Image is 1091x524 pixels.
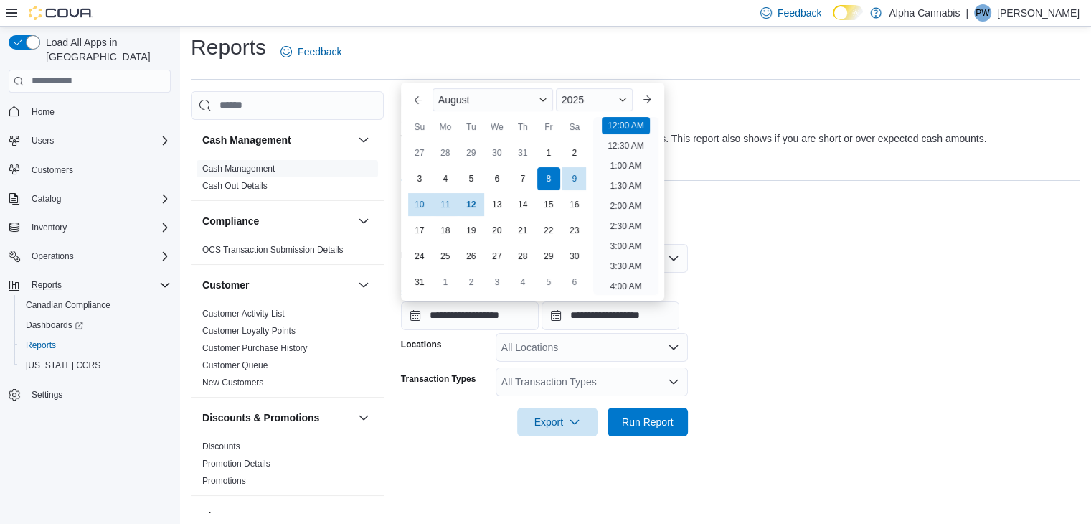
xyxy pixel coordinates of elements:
[460,193,483,216] div: day-12
[32,164,73,176] span: Customers
[668,342,679,353] button: Open list of options
[26,248,80,265] button: Operations
[355,212,372,230] button: Compliance
[202,214,352,228] button: Compliance
[20,357,106,374] a: [US_STATE] CCRS
[604,157,647,174] li: 1:00 AM
[563,219,586,242] div: day-23
[434,271,457,294] div: day-1
[20,296,116,314] a: Canadian Compliance
[202,360,268,370] a: Customer Queue
[486,116,509,139] div: We
[563,245,586,268] div: day-30
[26,385,171,403] span: Settings
[32,251,74,262] span: Operations
[26,276,171,294] span: Reports
[26,190,171,207] span: Catalog
[460,116,483,139] div: Tu
[26,190,67,207] button: Catalog
[408,245,431,268] div: day-24
[26,386,68,403] a: Settings
[778,6,821,20] span: Feedback
[355,409,372,426] button: Discounts & Promotions
[974,4,991,22] div: Paul Wilkie
[202,441,240,452] span: Discounts
[408,193,431,216] div: day-10
[14,335,176,355] button: Reports
[434,219,457,242] div: day-18
[486,219,509,242] div: day-20
[202,164,275,174] a: Cash Management
[202,244,344,256] span: OCS Transaction Submission Details
[26,340,56,351] span: Reports
[202,326,296,336] a: Customer Loyalty Points
[434,245,457,268] div: day-25
[604,217,647,235] li: 2:30 AM
[517,408,598,436] button: Export
[26,132,171,149] span: Users
[511,271,534,294] div: day-4
[408,271,431,294] div: day-31
[622,415,674,429] span: Run Report
[460,271,483,294] div: day-2
[604,278,647,295] li: 4:00 AM
[434,167,457,190] div: day-4
[355,131,372,149] button: Cash Management
[460,167,483,190] div: day-5
[202,133,291,147] h3: Cash Management
[20,357,171,374] span: Washington CCRS
[20,296,171,314] span: Canadian Compliance
[401,339,442,350] label: Locations
[202,309,285,319] a: Customer Activity List
[408,219,431,242] div: day-17
[298,45,341,59] span: Feedback
[407,88,430,111] button: Previous Month
[434,116,457,139] div: Mo
[191,160,384,200] div: Cash Management
[191,438,384,495] div: Discounts & Promotions
[833,5,863,20] input: Dark Mode
[202,214,259,228] h3: Compliance
[511,245,534,268] div: day-28
[537,219,560,242] div: day-22
[14,295,176,315] button: Canadian Compliance
[486,245,509,268] div: day-27
[668,376,679,388] button: Open list of options
[537,141,560,164] div: day-1
[26,219,72,236] button: Inventory
[40,35,171,64] span: Load All Apps in [GEOGRAPHIC_DATA]
[26,132,60,149] button: Users
[26,319,83,331] span: Dashboards
[608,408,688,436] button: Run Report
[408,116,431,139] div: Su
[604,197,647,215] li: 2:00 AM
[486,141,509,164] div: day-30
[202,163,275,174] span: Cash Management
[401,301,539,330] input: Press the down key to enter a popover containing a calendar. Press the escape key to close the po...
[3,159,176,180] button: Customers
[202,509,240,523] h3: Finance
[486,193,509,216] div: day-13
[562,94,584,106] span: 2025
[20,337,171,354] span: Reports
[202,377,263,388] span: New Customers
[26,103,171,121] span: Home
[537,167,560,190] div: day-8
[526,408,589,436] span: Export
[407,140,587,295] div: August, 2025
[537,116,560,139] div: Fr
[202,475,246,487] span: Promotions
[604,258,647,275] li: 3:30 AM
[537,245,560,268] div: day-29
[593,117,658,295] ul: Time
[202,459,270,469] a: Promotion Details
[433,88,553,111] div: Button. Open the month selector. August is currently selected.
[202,441,240,452] a: Discounts
[563,167,586,190] div: day-9
[537,193,560,216] div: day-15
[26,219,171,236] span: Inventory
[602,117,650,134] li: 12:00 AM
[563,141,586,164] div: day-2
[408,167,431,190] div: day-3
[355,276,372,294] button: Customer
